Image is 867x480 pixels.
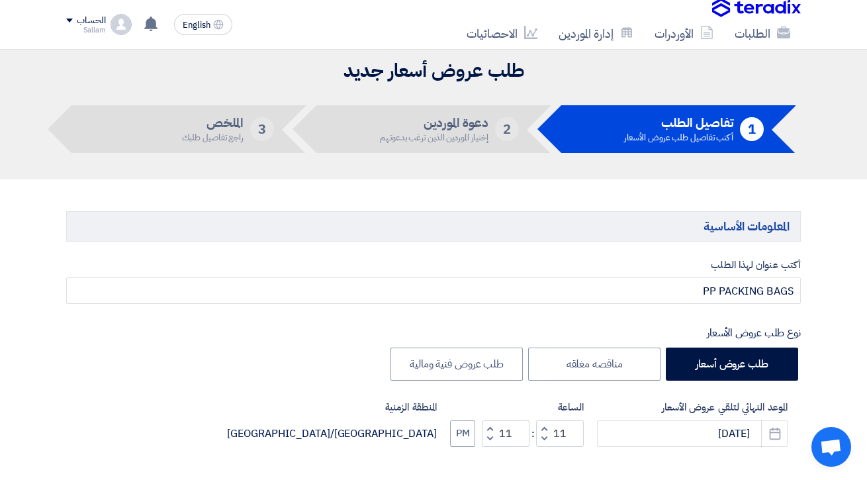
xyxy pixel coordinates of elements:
label: مناقصه مغلقه [528,348,661,381]
div: [GEOGRAPHIC_DATA]/[GEOGRAPHIC_DATA] [227,426,437,442]
div: : [529,426,536,442]
label: الساعة [450,400,584,415]
h5: الملخص [182,117,244,129]
label: المنطقة الزمنية [227,400,437,415]
input: مثال: طابعات ألوان, نظام إطفاء حريق, أجهزة كهربائية... [66,277,801,304]
a: الطلبات [724,18,801,49]
a: إدارة الموردين [548,18,644,49]
h5: المعلومات الأساسية [66,211,801,241]
div: راجع تفاصيل طلبك [182,133,244,142]
h2: طلب عروض أسعار جديد [66,58,801,84]
label: أكتب عنوان لهذا الطلب [66,258,801,273]
label: طلب عروض فنية ومالية [390,348,523,381]
h5: دعوة الموردين [380,117,488,129]
div: نوع طلب عروض الأسعار [66,325,801,341]
button: English [174,14,232,35]
div: الحساب [77,15,105,26]
span: English [183,21,210,30]
label: طلب عروض أسعار [666,348,798,381]
input: Minutes [482,420,529,447]
a: الاحصائيات [456,18,548,49]
img: profile_test.png [111,14,132,35]
div: 3 [250,117,274,141]
div: Sallam [66,26,105,34]
button: PM [450,420,475,447]
input: Hours [536,420,584,447]
div: 1 [740,117,764,141]
div: 2 [495,117,519,141]
a: الأوردرات [644,18,724,49]
input: سنة-شهر-يوم [597,420,788,447]
div: إختيار الموردين الذين ترغب بدعوتهم [380,133,488,142]
div: Open chat [811,427,851,467]
div: أكتب تفاصيل طلب عروض الأسعار [624,133,733,142]
label: الموعد النهائي لتلقي عروض الأسعار [597,400,788,415]
h5: تفاصيل الطلب [624,117,733,129]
